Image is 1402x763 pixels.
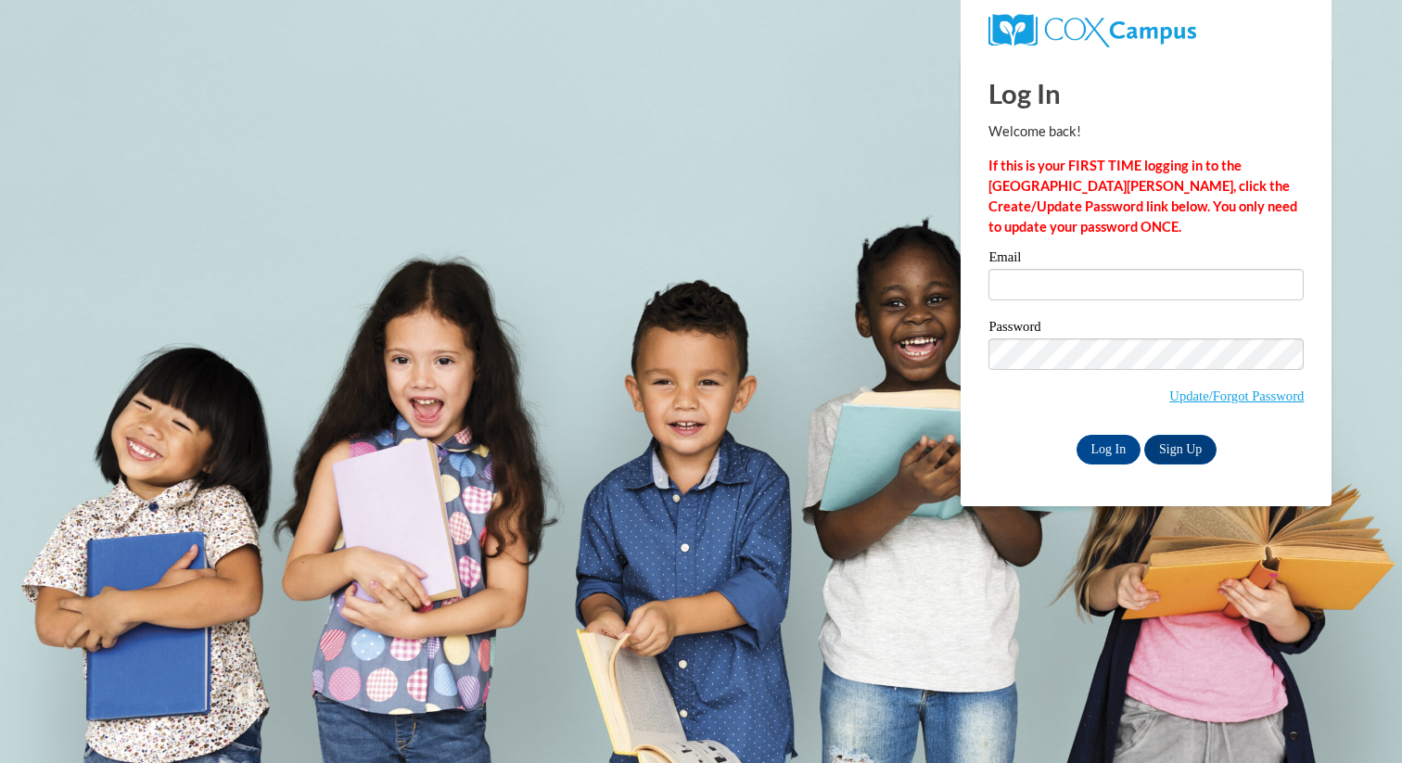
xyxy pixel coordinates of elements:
label: Email [988,250,1304,269]
input: Log In [1077,435,1141,464]
h1: Log In [988,74,1304,112]
label: Password [988,320,1304,338]
a: COX Campus [988,21,1195,37]
a: Update/Forgot Password [1169,388,1304,403]
p: Welcome back! [988,121,1304,142]
strong: If this is your FIRST TIME logging in to the [GEOGRAPHIC_DATA][PERSON_NAME], click the Create/Upd... [988,158,1297,235]
a: Sign Up [1144,435,1217,464]
img: COX Campus [988,14,1195,47]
